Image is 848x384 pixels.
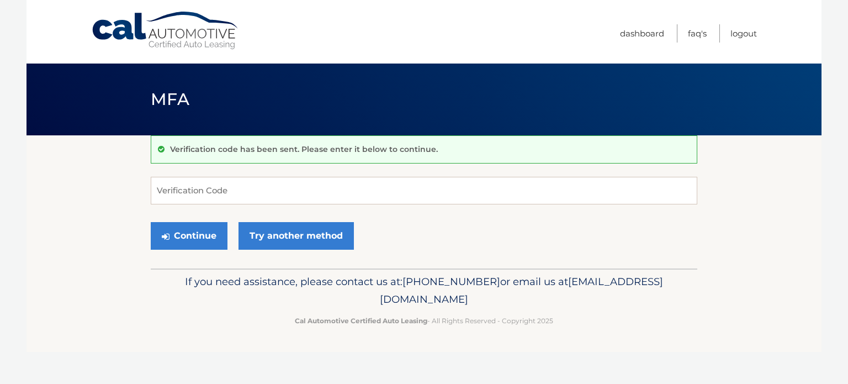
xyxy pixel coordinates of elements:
p: - All Rights Reserved - Copyright 2025 [158,315,690,327]
a: Logout [730,24,757,43]
p: If you need assistance, please contact us at: or email us at [158,273,690,308]
button: Continue [151,222,227,250]
input: Verification Code [151,177,697,204]
span: [PHONE_NUMBER] [402,275,500,288]
a: Try another method [239,222,354,250]
span: MFA [151,89,189,109]
p: Verification code has been sent. Please enter it below to continue. [170,144,438,154]
a: FAQ's [688,24,707,43]
a: Cal Automotive [91,11,240,50]
a: Dashboard [620,24,664,43]
span: [EMAIL_ADDRESS][DOMAIN_NAME] [380,275,663,306]
strong: Cal Automotive Certified Auto Leasing [295,317,427,325]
